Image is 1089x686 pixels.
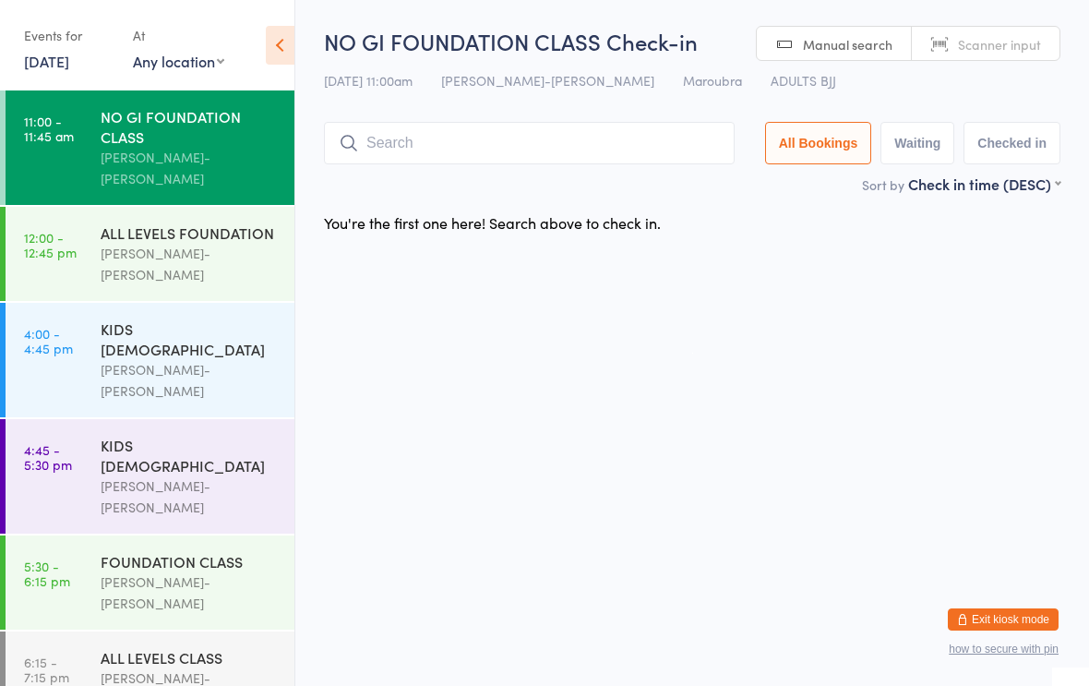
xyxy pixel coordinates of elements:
[908,174,1060,194] div: Check in time (DESC)
[101,359,279,402] div: [PERSON_NAME]-[PERSON_NAME]
[101,243,279,285] div: [PERSON_NAME]-[PERSON_NAME]
[24,655,69,684] time: 6:15 - 7:15 pm
[101,572,279,614] div: [PERSON_NAME]-[PERSON_NAME]
[324,71,413,90] span: [DATE] 11:00am
[101,475,279,518] div: [PERSON_NAME]-[PERSON_NAME]
[324,212,661,233] div: You're the first one here! Search above to check in.
[6,207,294,301] a: 12:00 -12:45 pmALL LEVELS FOUNDATION[PERSON_NAME]-[PERSON_NAME]
[958,35,1041,54] span: Scanner input
[101,647,279,668] div: ALL LEVELS CLASS
[765,122,872,164] button: All Bookings
[803,35,892,54] span: Manual search
[862,175,904,194] label: Sort by
[880,122,954,164] button: Waiting
[771,71,836,90] span: ADULTS BJJ
[324,26,1060,56] h2: NO GI FOUNDATION CLASS Check-in
[24,442,72,472] time: 4:45 - 5:30 pm
[101,551,279,572] div: FOUNDATION CLASS
[683,71,742,90] span: Maroubra
[133,20,224,51] div: At
[24,114,74,143] time: 11:00 - 11:45 am
[24,20,114,51] div: Events for
[949,643,1059,656] button: how to secure with pin
[24,230,77,259] time: 12:00 - 12:45 pm
[6,536,294,630] a: 5:30 -6:15 pmFOUNDATION CLASS[PERSON_NAME]-[PERSON_NAME]
[101,147,279,189] div: [PERSON_NAME]-[PERSON_NAME]
[133,51,224,71] div: Any location
[101,223,279,243] div: ALL LEVELS FOUNDATION
[101,435,279,475] div: KIDS [DEMOGRAPHIC_DATA]
[948,608,1059,631] button: Exit kiosk mode
[24,326,73,355] time: 4:00 - 4:45 pm
[324,122,735,164] input: Search
[6,419,294,534] a: 4:45 -5:30 pmKIDS [DEMOGRAPHIC_DATA][PERSON_NAME]-[PERSON_NAME]
[24,51,69,71] a: [DATE]
[24,559,70,588] time: 5:30 - 6:15 pm
[101,106,279,147] div: NO GI FOUNDATION CLASS
[6,90,294,205] a: 11:00 -11:45 amNO GI FOUNDATION CLASS[PERSON_NAME]-[PERSON_NAME]
[6,303,294,417] a: 4:00 -4:45 pmKIDS [DEMOGRAPHIC_DATA][PERSON_NAME]-[PERSON_NAME]
[963,122,1060,164] button: Checked in
[101,319,279,359] div: KIDS [DEMOGRAPHIC_DATA]
[441,71,654,90] span: [PERSON_NAME]-[PERSON_NAME]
